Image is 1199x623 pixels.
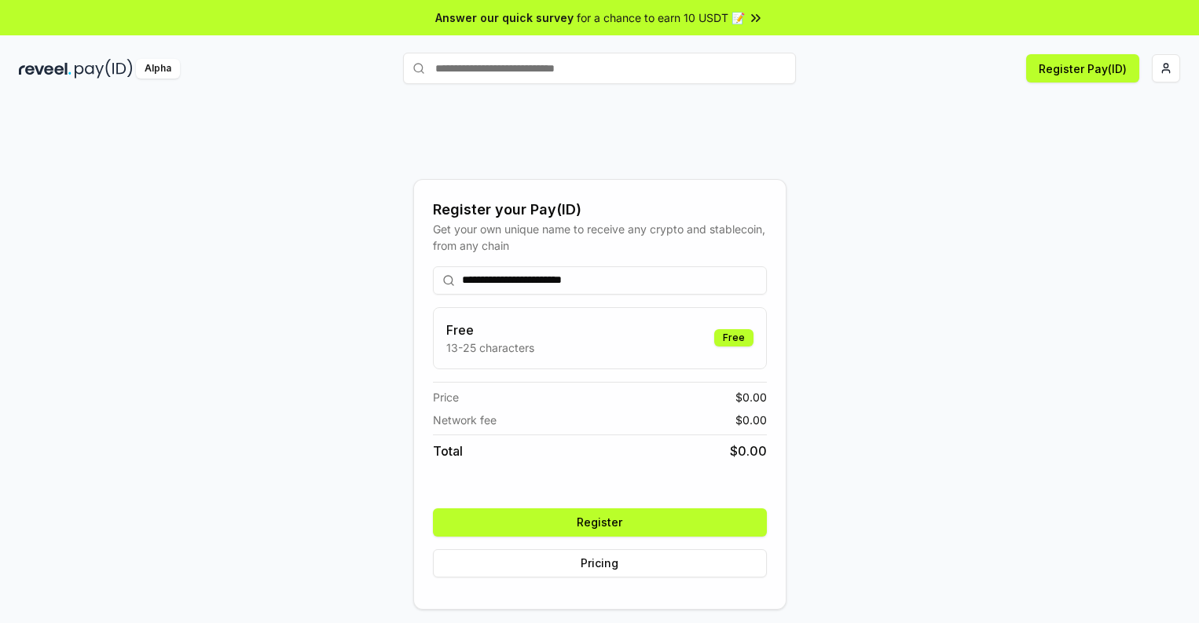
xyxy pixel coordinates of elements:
[435,9,574,26] span: Answer our quick survey
[75,59,133,79] img: pay_id
[735,412,767,428] span: $ 0.00
[730,442,767,460] span: $ 0.00
[446,321,534,339] h3: Free
[433,221,767,254] div: Get your own unique name to receive any crypto and stablecoin, from any chain
[577,9,745,26] span: for a chance to earn 10 USDT 📝
[136,59,180,79] div: Alpha
[1026,54,1139,82] button: Register Pay(ID)
[433,549,767,577] button: Pricing
[433,389,459,405] span: Price
[433,199,767,221] div: Register your Pay(ID)
[433,442,463,460] span: Total
[19,59,71,79] img: reveel_dark
[433,508,767,537] button: Register
[714,329,753,346] div: Free
[446,339,534,356] p: 13-25 characters
[433,412,497,428] span: Network fee
[735,389,767,405] span: $ 0.00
